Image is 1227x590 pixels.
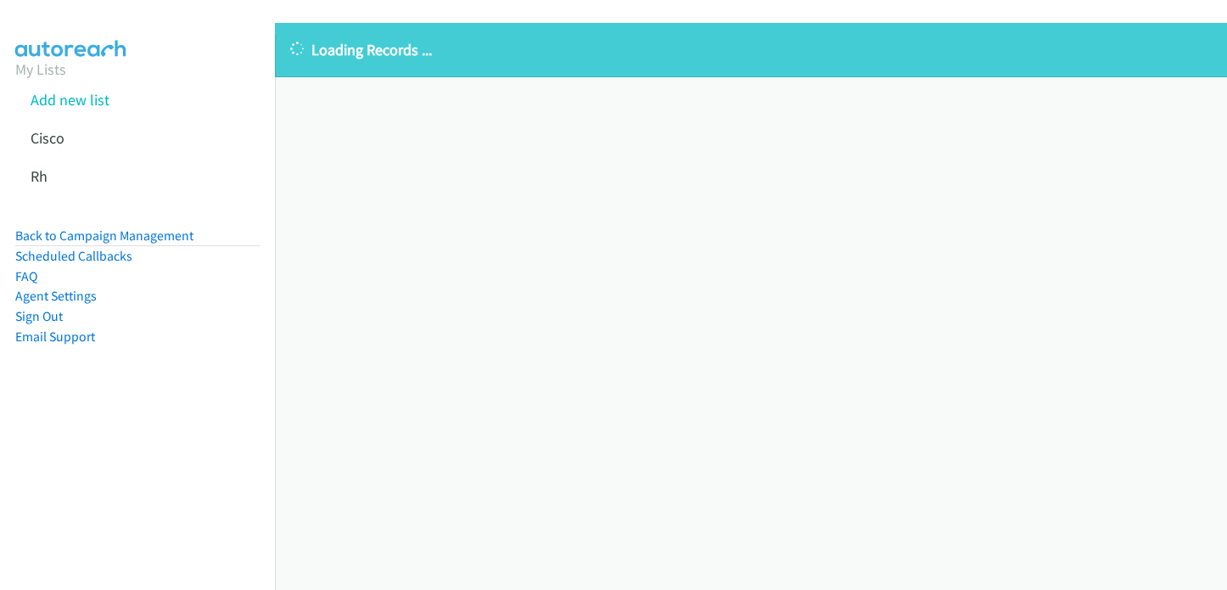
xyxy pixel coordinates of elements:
[31,128,64,148] a: Cisco
[15,308,63,324] a: Sign Out
[15,248,132,264] a: Scheduled Callbacks
[290,38,1212,61] p: Loading Records ...
[15,268,37,284] a: FAQ
[15,59,66,79] a: My Lists
[31,90,109,110] a: Add new list
[15,228,193,244] a: Back to Campaign Management
[15,288,97,304] a: Agent Settings
[15,329,95,345] a: Email Support
[31,166,48,186] a: Rh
